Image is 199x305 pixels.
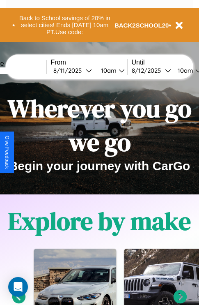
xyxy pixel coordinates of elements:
[53,67,86,74] div: 8 / 11 / 2025
[114,22,169,29] b: BACK2SCHOOL20
[97,67,119,74] div: 10am
[8,277,28,297] div: Open Intercom Messenger
[4,136,10,169] div: Give Feedback
[132,67,165,74] div: 8 / 12 / 2025
[51,66,94,75] button: 8/11/2025
[51,59,127,66] label: From
[8,204,191,238] h1: Explore by make
[15,12,114,38] button: Back to School savings of 20% in select cities! Ends [DATE] 10am PT.Use code:
[174,67,195,74] div: 10am
[94,66,127,75] button: 10am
